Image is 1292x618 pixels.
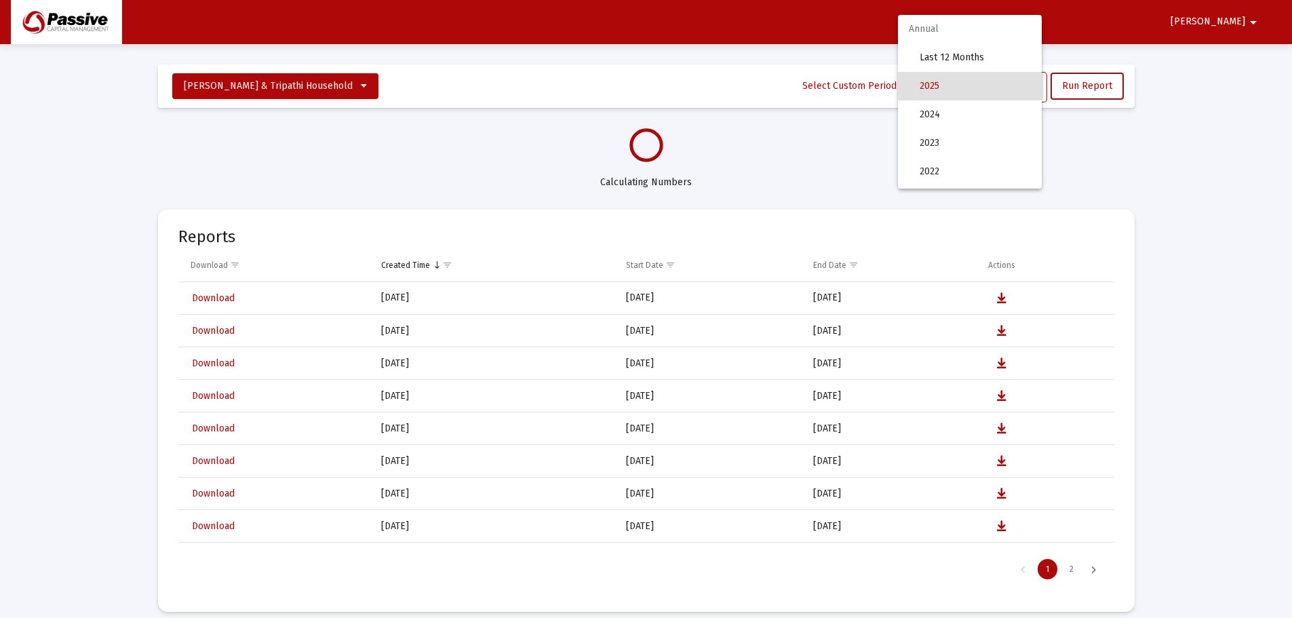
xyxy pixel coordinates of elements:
span: Annual [898,15,1042,43]
span: 2022 [920,157,1031,186]
span: Last 12 Months [920,43,1031,72]
span: 2021 [920,186,1031,214]
span: 2023 [920,129,1031,157]
span: 2024 [920,100,1031,129]
span: 2025 [920,72,1031,100]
